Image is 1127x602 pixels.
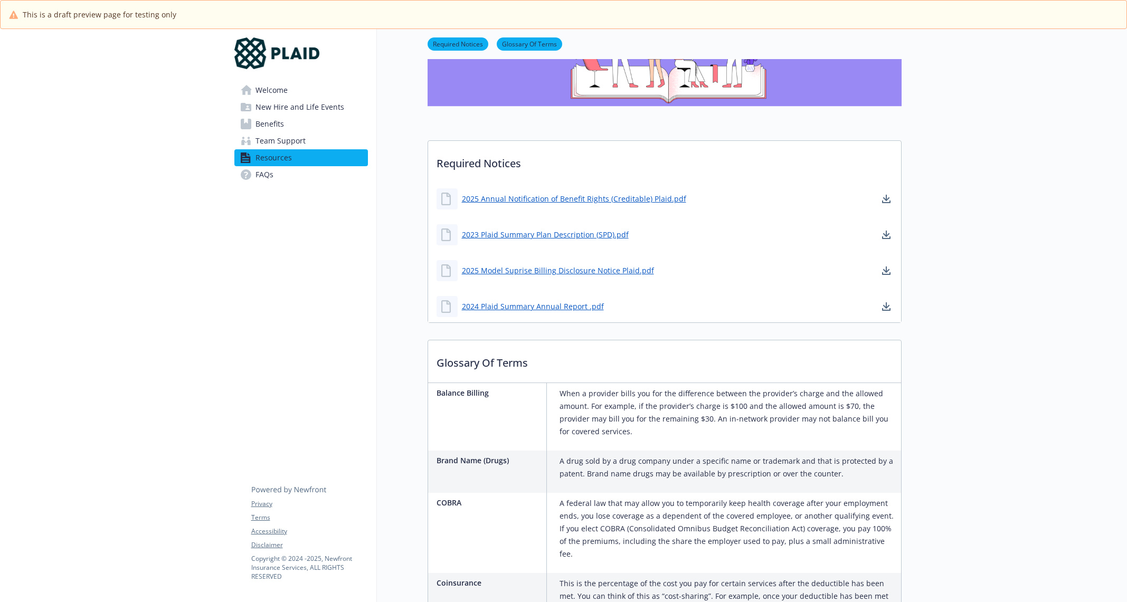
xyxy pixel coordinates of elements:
a: Terms [251,513,367,522]
a: download document [880,264,893,277]
span: This is a draft preview page for testing only [23,9,176,20]
span: Benefits [255,116,284,132]
p: A drug sold by a drug company under a specific name or trademark and that is protected by a paten... [560,455,897,480]
p: COBRA [437,497,542,508]
a: Resources [234,149,368,166]
p: Copyright © 2024 - 2025 , Newfront Insurance Services, ALL RIGHTS RESERVED [251,554,367,581]
span: New Hire and Life Events [255,99,344,116]
a: Glossary Of Terms [497,39,562,49]
a: download document [880,193,893,205]
p: Coinsurance [437,577,542,588]
a: Benefits [234,116,368,132]
span: Team Support [255,132,306,149]
a: Team Support [234,132,368,149]
a: download document [880,300,893,313]
a: download document [880,228,893,241]
p: A federal law that may allow you to temporarily keep health coverage after your employment ends, ... [560,497,897,560]
a: Required Notices [428,39,488,49]
span: FAQs [255,166,273,183]
a: Disclaimer [251,540,367,550]
a: 2023 Plaid Summary Plan Description (SPD).pdf [462,229,629,240]
a: Welcome [234,82,368,99]
a: 2025 Annual Notification of Benefit Rights (Creditable) Plaid.pdf [462,193,686,204]
a: 2024 Plaid Summary Annual Report .pdf [462,301,604,312]
p: Required Notices [428,141,901,180]
a: New Hire and Life Events [234,99,368,116]
span: Welcome [255,82,288,99]
a: Privacy [251,499,367,509]
a: 2025 Model Suprise Billing Disclosure Notice Plaid.pdf [462,265,654,276]
a: Accessibility [251,527,367,536]
span: Resources [255,149,292,166]
p: Balance Billing [437,387,542,398]
a: FAQs [234,166,368,183]
p: Glossary Of Terms [428,340,901,379]
p: When a provider bills you for the difference between the provider’s charge and the allowed amount... [560,387,897,438]
p: Brand Name (Drugs) [437,455,542,466]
